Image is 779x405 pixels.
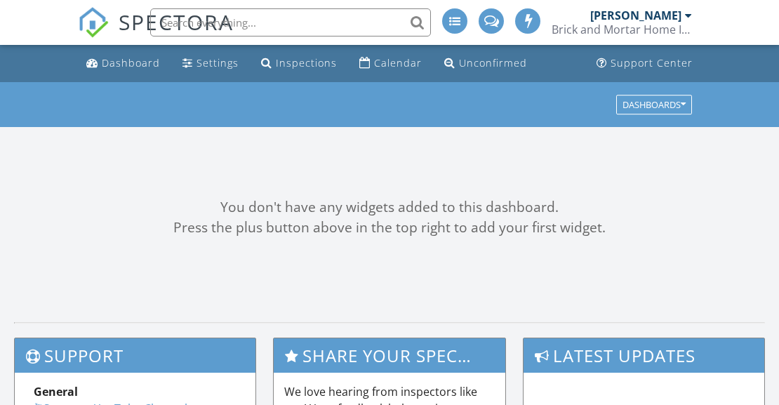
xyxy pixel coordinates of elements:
[14,197,765,218] div: You don't have any widgets added to this dashboard.
[616,95,692,114] button: Dashboards
[622,100,686,109] div: Dashboards
[102,56,160,69] div: Dashboard
[459,56,527,69] div: Unconfirmed
[590,8,681,22] div: [PERSON_NAME]
[552,22,692,36] div: Brick and Mortar Home Inspections, Inc.
[14,218,765,238] div: Press the plus button above in the top right to add your first widget.
[197,56,239,69] div: Settings
[354,51,427,77] a: Calendar
[374,56,422,69] div: Calendar
[524,338,764,373] h3: Latest Updates
[177,51,244,77] a: Settings
[591,51,698,77] a: Support Center
[276,56,337,69] div: Inspections
[78,19,234,48] a: SPECTORA
[611,56,693,69] div: Support Center
[34,384,78,399] strong: General
[81,51,166,77] a: Dashboard
[274,338,506,373] h3: Share Your Spectora Experience
[150,8,431,36] input: Search everything...
[15,338,255,373] h3: Support
[119,7,234,36] span: SPECTORA
[439,51,533,77] a: Unconfirmed
[255,51,342,77] a: Inspections
[78,7,109,38] img: The Best Home Inspection Software - Spectora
